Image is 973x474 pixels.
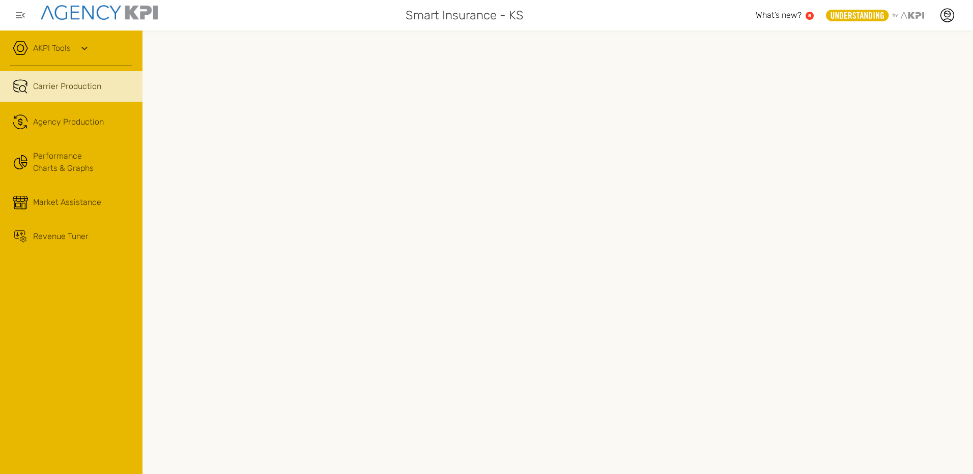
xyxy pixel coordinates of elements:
img: agencykpi-logo-550x69-2d9e3fa8.png [41,5,158,20]
a: AKPI Tools [33,42,71,54]
span: Market Assistance [33,196,101,209]
span: What’s new? [756,10,802,20]
span: Revenue Tuner [33,230,89,243]
text: 5 [808,13,811,18]
a: 5 [806,12,814,20]
span: Agency Production [33,116,104,128]
span: Carrier Production [33,80,101,93]
span: Smart Insurance - KS [406,6,524,24]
